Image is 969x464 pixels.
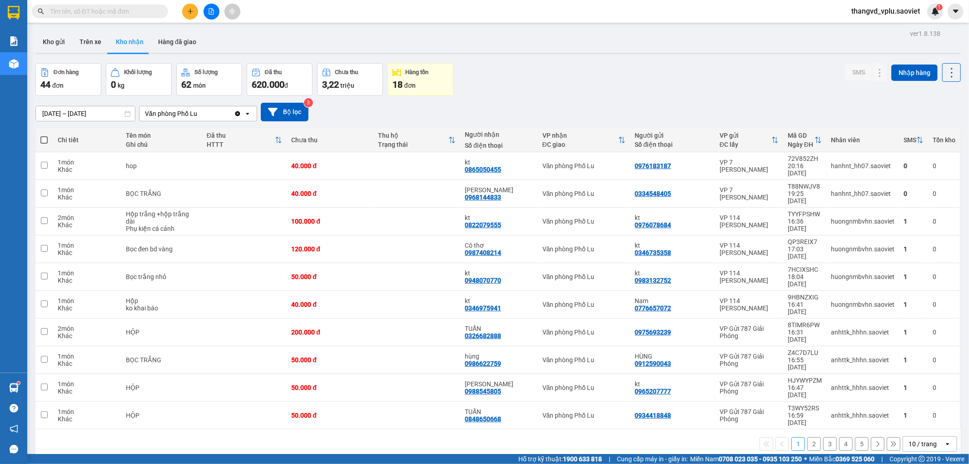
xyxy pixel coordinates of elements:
[635,269,711,277] div: kt
[635,412,671,419] div: 0934418848
[904,329,924,336] div: 1
[904,136,916,144] div: SMS
[715,128,783,152] th: Toggle SortBy
[720,214,779,229] div: VP 114 [PERSON_NAME]
[904,356,924,364] div: 1
[881,454,883,464] span: |
[855,437,869,451] button: 5
[291,245,369,253] div: 120.000 đ
[933,301,955,308] div: 0
[9,383,19,393] img: warehouse-icon
[635,297,711,304] div: Nam
[783,128,826,152] th: Toggle SortBy
[317,63,383,96] button: Chưa thu3,22 triệu
[542,273,626,280] div: Văn phòng Phố Lu
[609,454,610,464] span: |
[388,63,453,96] button: Hàng tồn18đơn
[244,110,251,117] svg: open
[284,82,288,89] span: đ
[809,454,875,464] span: Miền Bắc
[635,329,671,336] div: 0975693239
[635,221,671,229] div: 0976078684
[635,353,711,360] div: HÙNG
[788,301,822,315] div: 16:41 [DATE]
[465,131,533,138] div: Người nhận
[224,4,240,20] button: aim
[635,242,711,249] div: kt
[635,190,671,197] div: 0334548405
[58,249,117,256] div: Khác
[204,4,219,20] button: file-add
[35,31,72,53] button: Kho gửi
[58,415,117,423] div: Khác
[542,190,626,197] div: Văn phòng Phố Lu
[831,329,894,336] div: anhttk_hhhn.saoviet
[465,353,533,360] div: hùng
[207,132,275,139] div: Đã thu
[904,412,924,419] div: 1
[72,31,109,53] button: Trên xe
[291,329,369,336] div: 200.000 đ
[265,69,282,75] div: Đã thu
[933,245,955,253] div: 0
[58,332,117,339] div: Khác
[126,190,198,197] div: BỌC TRẮNG
[788,218,822,232] div: 16:36 [DATE]
[788,321,822,329] div: 8TIMR6PW
[635,304,671,312] div: 0776657072
[58,408,117,415] div: 1 món
[229,8,235,15] span: aim
[635,214,711,221] div: kt
[8,6,20,20] img: logo-vxr
[58,277,117,284] div: Khác
[126,132,198,139] div: Tên món
[9,36,19,46] img: solution-icon
[788,349,822,356] div: Z4C7D7LU
[304,98,313,107] sup: 3
[720,325,779,339] div: VP Gửi 787 Giải Phóng
[933,136,955,144] div: Tồn kho
[58,360,117,367] div: Khác
[465,159,533,166] div: kt
[58,304,117,312] div: Khác
[635,132,711,139] div: Người gửi
[635,277,671,284] div: 0983132752
[719,455,802,463] strong: 0708 023 035 - 0935 103 250
[58,325,117,332] div: 2 món
[10,404,18,413] span: question-circle
[788,273,822,288] div: 18:04 [DATE]
[933,356,955,364] div: 0
[791,437,805,451] button: 1
[247,63,313,96] button: Đã thu620.000đ
[933,384,955,391] div: 0
[465,388,501,395] div: 0988545805
[208,8,214,15] span: file-add
[835,455,875,463] strong: 0369 525 060
[720,408,779,423] div: VP Gửi 787 Giải Phóng
[340,82,354,89] span: triệu
[404,82,416,89] span: đơn
[378,132,448,139] div: Thu hộ
[788,141,815,148] div: Ngày ĐH
[145,109,197,118] div: Văn phòng Phố Lu
[58,186,117,194] div: 1 món
[126,141,198,148] div: Ghi chú
[36,106,135,121] input: Select a date range.
[393,79,403,90] span: 18
[465,186,533,194] div: Mạnh Hải
[35,63,101,96] button: Đơn hàng44đơn
[58,221,117,229] div: Khác
[823,437,837,451] button: 3
[176,63,242,96] button: Số lượng62món
[291,162,369,170] div: 40.000 đ
[933,190,955,197] div: 0
[563,455,602,463] strong: 1900 633 818
[904,190,924,197] div: 0
[17,382,20,384] sup: 1
[58,269,117,277] div: 1 món
[542,162,626,170] div: Văn phòng Phố Lu
[291,218,369,225] div: 100.000 đ
[58,166,117,173] div: Khác
[542,245,626,253] div: Văn phòng Phố Lu
[126,304,198,312] div: ko khai báo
